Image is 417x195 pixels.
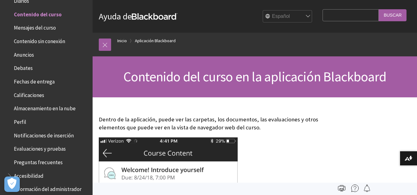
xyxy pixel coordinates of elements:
span: Contenido sin conexión [14,36,65,44]
img: Follow this page [363,185,371,192]
span: Mensajes del curso [14,23,56,31]
input: Buscar [379,9,407,21]
span: Contenido del curso en la aplicación Blackboard [123,68,386,85]
span: Anuncios [14,50,34,58]
span: Fechas de entrega [14,76,55,85]
span: Preguntas frecuentes [14,157,63,165]
span: Almacenamiento en la nube [14,104,76,112]
span: Accesibilidad [14,171,44,179]
span: Calificaciones [14,90,44,98]
span: Notificaciones de inserción [14,130,74,139]
a: Inicio [117,37,127,45]
p: Dentro de la aplicación, puede ver las carpetas, los documentos, las evaluaciones y otros element... [99,116,319,132]
span: Perfil [14,117,26,125]
a: Aplicación Blackboard [135,37,176,45]
span: Información del administrador [14,184,81,193]
img: Print [338,185,345,192]
span: Evaluaciones y pruebas [14,144,66,152]
span: Debates [14,63,33,71]
select: Site Language Selector [263,10,312,23]
button: Abrir preferencias [4,177,20,192]
span: Contenido del curso [14,9,62,18]
strong: Blackboard [132,13,177,20]
a: Ayuda deBlackboard [99,11,177,22]
img: More help [351,185,359,192]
